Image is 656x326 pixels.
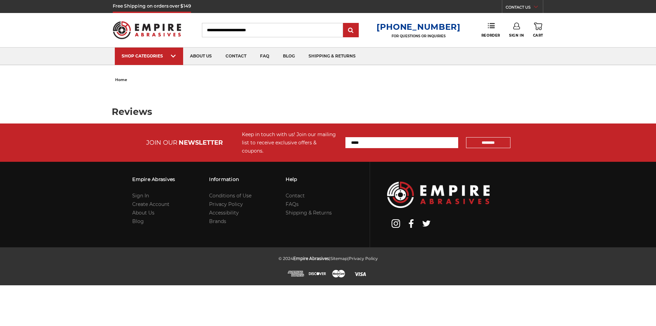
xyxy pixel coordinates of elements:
[286,201,299,207] a: FAQs
[533,23,543,38] a: Cart
[209,172,251,186] h3: Information
[377,22,461,32] a: [PHONE_NUMBER]
[132,210,154,216] a: About Us
[377,34,461,38] p: FOR QUESTIONS OR INQUIRIES
[481,23,500,37] a: Reorder
[122,53,176,58] div: SHOP CATEGORIES
[183,48,219,65] a: about us
[179,139,223,146] span: NEWSLETTER
[113,17,181,43] img: Empire Abrasives
[146,139,177,146] span: JOIN OUR
[132,193,149,199] a: Sign In
[344,24,358,37] input: Submit
[132,218,144,224] a: Blog
[286,193,305,199] a: Contact
[286,172,332,186] h3: Help
[278,254,378,263] p: © 2024 | |
[533,33,543,38] span: Cart
[209,193,251,199] a: Conditions of Use
[506,3,543,13] a: CONTACT US
[293,256,329,261] span: Empire Abrasives
[302,48,363,65] a: shipping & returns
[112,107,545,116] h1: Reviews
[132,201,169,207] a: Create Account
[219,48,253,65] a: contact
[481,33,500,38] span: Reorder
[387,182,490,208] img: Empire Abrasives Logo Image
[209,201,243,207] a: Privacy Policy
[286,210,332,216] a: Shipping & Returns
[115,77,127,82] span: home
[349,256,378,261] a: Privacy Policy
[276,48,302,65] a: blog
[132,172,175,186] h3: Empire Abrasives
[509,33,524,38] span: Sign In
[253,48,276,65] a: faq
[330,256,347,261] a: Sitemap
[242,130,339,155] div: Keep in touch with us! Join our mailing list to receive exclusive offers & coupons.
[209,210,239,216] a: Accessibility
[209,218,226,224] a: Brands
